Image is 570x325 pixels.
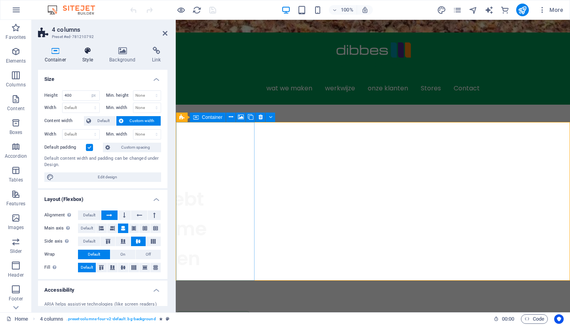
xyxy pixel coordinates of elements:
i: On resize automatically adjust zoom level to fit chosen device. [361,6,369,13]
label: Width [44,132,62,136]
span: 00 00 [502,314,514,324]
label: Width [44,105,62,110]
span: : [507,316,509,322]
span: More [538,6,563,14]
p: Accordion [5,153,27,159]
label: Min. width [106,105,133,110]
h4: Accessibility [38,281,167,295]
label: Wrap [44,250,78,259]
span: Default [83,210,95,220]
div: ARIA helps assistive technologies (like screen readers) to understand the role, state, and behavi... [44,301,161,321]
button: pages [453,5,462,15]
i: Commerce [500,6,509,15]
p: Elements [6,58,26,64]
label: Content width [44,116,84,126]
span: Default [81,224,93,233]
i: Pages (Ctrl+Alt+S) [453,6,462,15]
span: Click to select. Double-click to edit [40,314,64,324]
span: Custom spacing [112,143,159,152]
span: Default [88,250,100,259]
button: design [437,5,446,15]
span: Container [202,115,222,120]
span: Off [146,250,151,259]
button: Default [78,250,110,259]
button: publish [516,4,529,16]
label: Min. width [106,132,133,136]
button: Custom width [116,116,161,126]
h4: Style [76,47,103,63]
h6: 100% [341,5,353,15]
p: Columns [6,82,26,88]
span: . preset-columns-four-v2-default .bg-background [66,314,156,324]
p: Content [7,105,25,112]
span: Default [81,263,93,272]
label: Default padding [44,143,86,152]
button: navigator [469,5,478,15]
button: Edit design [44,172,161,182]
p: Features [6,201,25,207]
i: Design (Ctrl+Alt+Y) [437,6,446,15]
span: Default [83,237,95,246]
nav: breadcrumb [40,314,169,324]
span: Default [93,116,114,126]
button: Default [78,224,96,233]
i: This element is a customizable preset [166,317,169,321]
i: Publish [518,6,527,15]
i: Element contains an animation [159,317,163,321]
h6: Session time [494,314,515,324]
button: reload [192,5,201,15]
h4: Background [103,47,146,63]
button: text_generator [484,5,494,15]
p: Images [8,224,24,231]
h3: Preset #ed-781210792 [52,33,152,40]
button: Default [78,237,100,246]
p: Favorites [6,34,26,40]
span: Code [524,314,544,324]
p: Footer [9,296,23,302]
button: On [110,250,135,259]
label: Main axis [44,224,78,233]
h2: 4 columns [52,26,167,33]
p: Boxes [9,129,23,136]
p: Tables [9,177,23,183]
button: More [535,4,566,16]
button: commerce [500,5,510,15]
button: Off [136,250,161,259]
h4: Link [145,47,167,63]
button: Default [78,210,101,220]
p: Slider [10,248,22,254]
div: Default content width and padding can be changed under Design. [44,155,161,168]
button: Code [521,314,548,324]
label: Side axis [44,237,78,246]
p: Header [8,272,24,278]
label: Height [44,93,62,97]
h4: Size [38,70,167,84]
h4: Container [38,47,76,63]
button: Usercentrics [554,314,564,324]
h4: Layout (Flexbox) [38,190,167,204]
label: Min. height [106,93,133,97]
img: Editor Logo [46,5,105,15]
button: Default [78,263,96,272]
button: Default [84,116,116,126]
span: Custom width [126,116,159,126]
span: On [120,250,125,259]
i: AI Writer [484,6,494,15]
i: Navigator [469,6,478,15]
button: Custom spacing [103,143,161,152]
a: Click to cancel selection. Double-click to open Pages [6,314,28,324]
span: Edit design [56,172,159,182]
label: Alignment [44,210,78,220]
label: Fill [44,263,78,272]
button: 100% [329,5,357,15]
